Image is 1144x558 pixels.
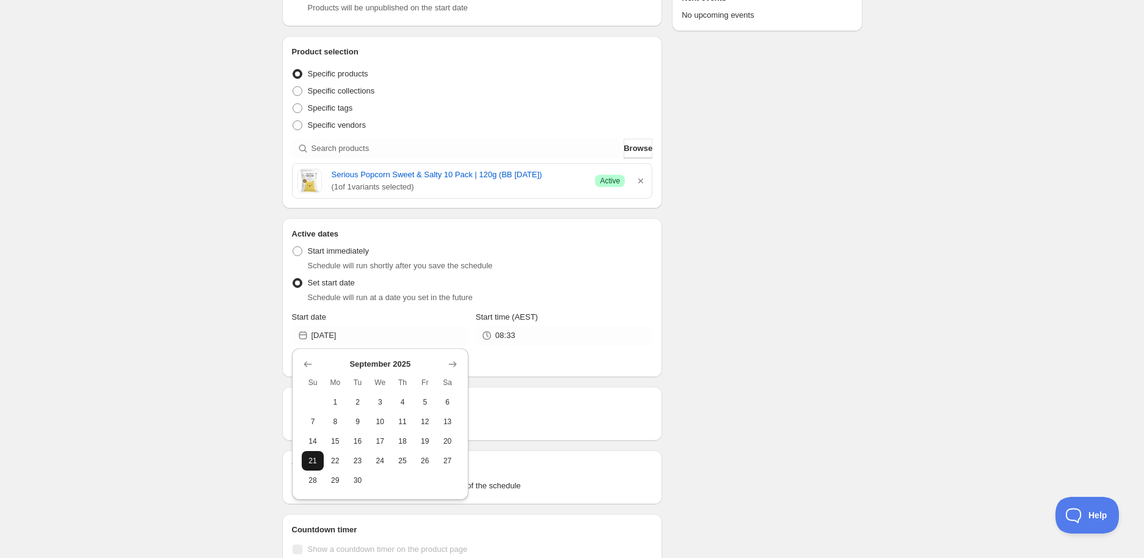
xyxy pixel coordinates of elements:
[308,120,366,130] span: Specific vendors
[369,392,392,412] button: Wednesday September 3 2025
[396,456,409,466] span: 25
[414,412,436,431] button: Friday September 12 2025
[441,417,454,427] span: 13
[374,456,387,466] span: 24
[436,412,459,431] button: Saturday September 13 2025
[324,471,346,490] button: Monday September 29 2025
[418,397,431,407] span: 5
[308,293,473,302] span: Schedule will run at a date you set in the future
[292,46,653,58] h2: Product selection
[308,261,493,270] span: Schedule will run shortly after you save the schedule
[392,373,414,392] th: Thursday
[329,417,341,427] span: 8
[308,3,468,12] span: Products will be unpublished on the start date
[441,436,454,446] span: 20
[351,417,364,427] span: 9
[307,436,319,446] span: 14
[346,471,369,490] button: Tuesday September 30 2025
[682,9,852,21] p: No upcoming events
[307,378,319,387] span: Su
[297,169,322,193] img: Serious Popcorn Sweet & Salty 10 x 12g Multipack - Serious Food Co.
[441,378,454,387] span: Sa
[329,436,341,446] span: 15
[329,397,341,407] span: 1
[374,417,387,427] span: 10
[308,69,368,78] span: Specific products
[436,373,459,392] th: Saturday
[418,417,431,427] span: 12
[307,475,319,485] span: 28
[369,412,392,431] button: Wednesday September 10 2025
[324,451,346,471] button: Monday September 22 2025
[414,373,436,392] th: Friday
[329,475,341,485] span: 29
[351,397,364,407] span: 2
[418,378,431,387] span: Fr
[374,378,387,387] span: We
[441,397,454,407] span: 6
[332,169,586,181] a: Serious Popcorn Sweet & Salty 10 Pack | 120g (BB [DATE])
[436,431,459,451] button: Saturday September 20 2025
[374,436,387,446] span: 17
[624,142,652,155] span: Browse
[624,139,652,158] button: Browse
[414,451,436,471] button: Friday September 26 2025
[436,451,459,471] button: Saturday September 27 2025
[302,431,324,451] button: Sunday September 14 2025
[418,456,431,466] span: 26
[346,392,369,412] button: Tuesday September 2 2025
[302,471,324,490] button: Sunday September 28 2025
[444,356,461,373] button: Show next month, October 2025
[396,378,409,387] span: Th
[396,417,409,427] span: 11
[346,373,369,392] th: Tuesday
[308,246,369,255] span: Start immediately
[302,373,324,392] th: Sunday
[392,392,414,412] button: Thursday September 4 2025
[1055,497,1120,534] iframe: Toggle Customer Support
[414,431,436,451] button: Friday September 19 2025
[369,451,392,471] button: Wednesday September 24 2025
[346,451,369,471] button: Tuesday September 23 2025
[292,460,653,472] h2: Tags
[292,312,326,321] span: Start date
[302,451,324,471] button: Sunday September 21 2025
[396,436,409,446] span: 18
[476,312,538,321] span: Start time (AEST)
[396,397,409,407] span: 4
[351,475,364,485] span: 30
[308,545,468,554] span: Show a countdown timer on the product page
[351,436,364,446] span: 16
[292,524,653,536] h2: Countdown timer
[392,451,414,471] button: Thursday September 25 2025
[351,456,364,466] span: 23
[418,436,431,446] span: 19
[414,392,436,412] button: Friday September 5 2025
[346,431,369,451] button: Tuesday September 16 2025
[324,431,346,451] button: Monday September 15 2025
[369,373,392,392] th: Wednesday
[332,181,586,193] span: ( 1 of 1 variants selected)
[392,431,414,451] button: Thursday September 18 2025
[436,392,459,412] button: Saturday September 6 2025
[292,397,653,409] h2: Repeating
[308,103,353,112] span: Specific tags
[351,378,364,387] span: Tu
[299,356,316,373] button: Show previous month, August 2025
[308,86,375,95] span: Specific collections
[329,456,341,466] span: 22
[292,228,653,240] h2: Active dates
[374,397,387,407] span: 3
[312,139,622,158] input: Search products
[369,431,392,451] button: Wednesday September 17 2025
[346,412,369,431] button: Tuesday September 9 2025
[324,373,346,392] th: Monday
[324,412,346,431] button: Monday September 8 2025
[307,417,319,427] span: 7
[324,392,346,412] button: Monday September 1 2025
[308,278,355,287] span: Set start date
[441,456,454,466] span: 27
[392,412,414,431] button: Thursday September 11 2025
[600,176,620,186] span: Active
[307,456,319,466] span: 21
